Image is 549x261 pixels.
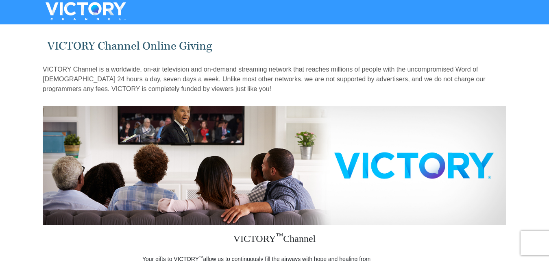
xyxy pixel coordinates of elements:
h1: VICTORY Channel Online Giving [47,39,502,53]
sup: ™ [276,232,283,240]
h3: VICTORY Channel [142,225,407,255]
p: VICTORY Channel is a worldwide, on-air television and on-demand streaming network that reaches mi... [43,65,506,94]
sup: ™ [199,255,203,260]
img: VICTORYTHON - VICTORY Channel [35,2,137,20]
